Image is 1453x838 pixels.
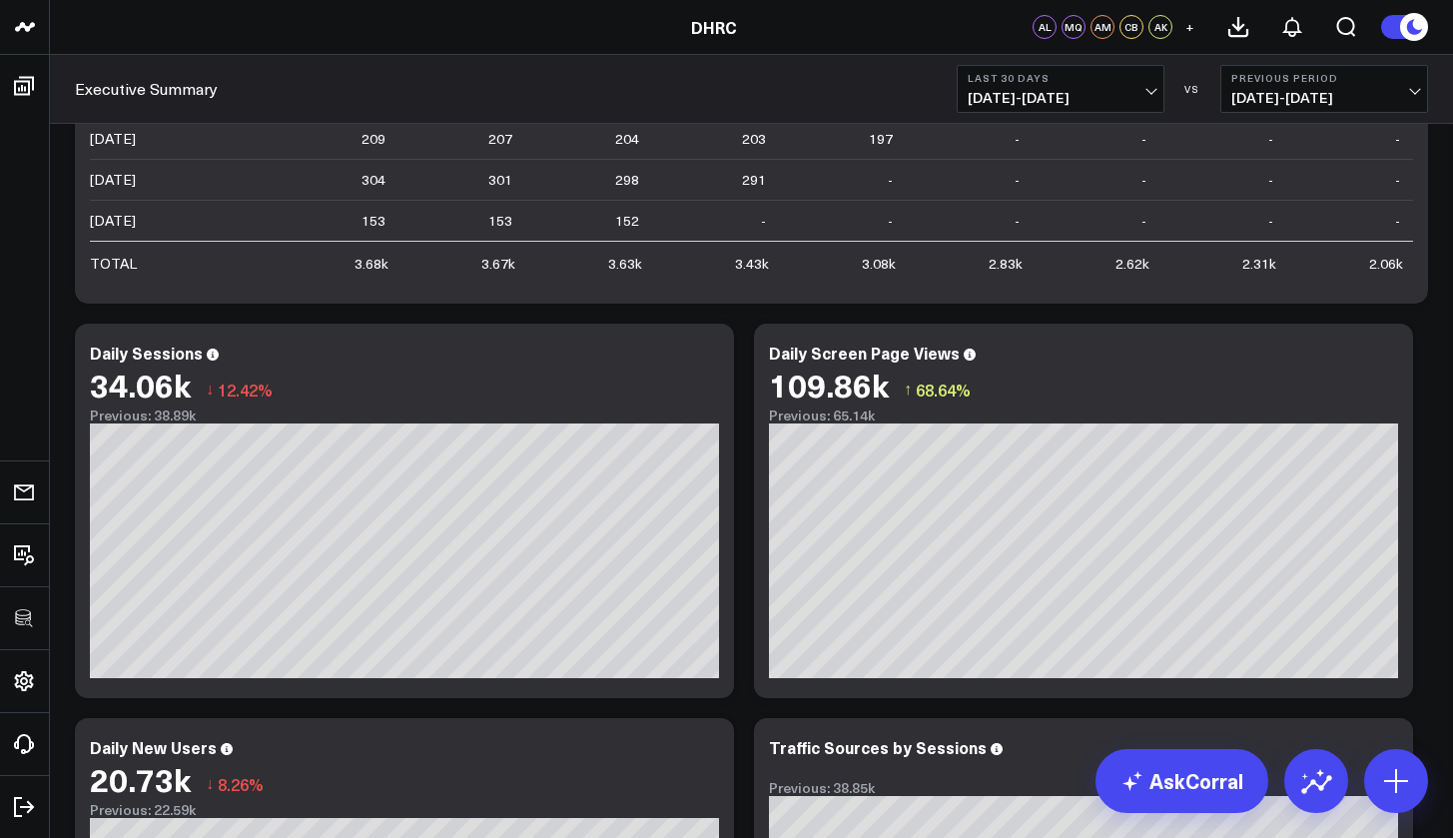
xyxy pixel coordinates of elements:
[968,90,1153,106] span: [DATE] - [DATE]
[1015,211,1020,231] div: -
[615,129,639,149] div: 204
[1268,129,1273,149] div: -
[769,736,987,758] div: Traffic Sources by Sessions
[90,761,191,797] div: 20.73k
[1395,211,1400,231] div: -
[488,170,512,190] div: 301
[916,379,971,401] span: 68.64%
[957,65,1164,113] button: Last 30 Days[DATE]-[DATE]
[989,254,1023,274] div: 2.83k
[1268,170,1273,190] div: -
[1220,65,1428,113] button: Previous Period[DATE]-[DATE]
[218,379,273,401] span: 12.42%
[608,254,642,274] div: 3.63k
[481,254,515,274] div: 3.67k
[90,170,136,190] div: [DATE]
[1148,15,1172,39] div: AK
[75,78,218,100] a: Executive Summary
[1177,15,1201,39] button: +
[90,254,137,274] div: TOTAL
[90,408,719,423] div: Previous: 38.89k
[769,367,889,403] div: 109.86k
[742,129,766,149] div: 203
[488,211,512,231] div: 153
[206,771,214,797] span: ↓
[888,170,893,190] div: -
[869,129,893,149] div: 197
[761,211,766,231] div: -
[904,377,912,403] span: ↑
[1141,170,1146,190] div: -
[742,170,766,190] div: 291
[1095,749,1268,813] a: AskCorral
[968,72,1153,84] b: Last 30 Days
[1015,129,1020,149] div: -
[769,780,1398,796] div: Previous: 38.85k
[1090,15,1114,39] div: AM
[1395,170,1400,190] div: -
[90,736,217,758] div: Daily New Users
[1141,129,1146,149] div: -
[1395,129,1400,149] div: -
[1268,211,1273,231] div: -
[1369,254,1403,274] div: 2.06k
[1141,211,1146,231] div: -
[355,254,388,274] div: 3.68k
[90,802,719,818] div: Previous: 22.59k
[90,342,203,364] div: Daily Sessions
[615,170,639,190] div: 298
[1174,83,1210,95] div: VS
[362,211,385,231] div: 153
[1242,254,1276,274] div: 2.31k
[90,211,136,231] div: [DATE]
[218,773,264,795] span: 8.26%
[1033,15,1057,39] div: AL
[488,129,512,149] div: 207
[90,129,136,149] div: [DATE]
[862,254,896,274] div: 3.08k
[888,211,893,231] div: -
[1115,254,1149,274] div: 2.62k
[769,342,960,364] div: Daily Screen Page Views
[1062,15,1086,39] div: MQ
[615,211,639,231] div: 152
[691,16,737,38] a: DHRC
[1231,72,1417,84] b: Previous Period
[1185,20,1194,34] span: +
[1119,15,1143,39] div: CB
[769,408,1398,423] div: Previous: 65.14k
[735,254,769,274] div: 3.43k
[1015,170,1020,190] div: -
[206,377,214,403] span: ↓
[1231,90,1417,106] span: [DATE] - [DATE]
[362,170,385,190] div: 304
[90,367,191,403] div: 34.06k
[362,129,385,149] div: 209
